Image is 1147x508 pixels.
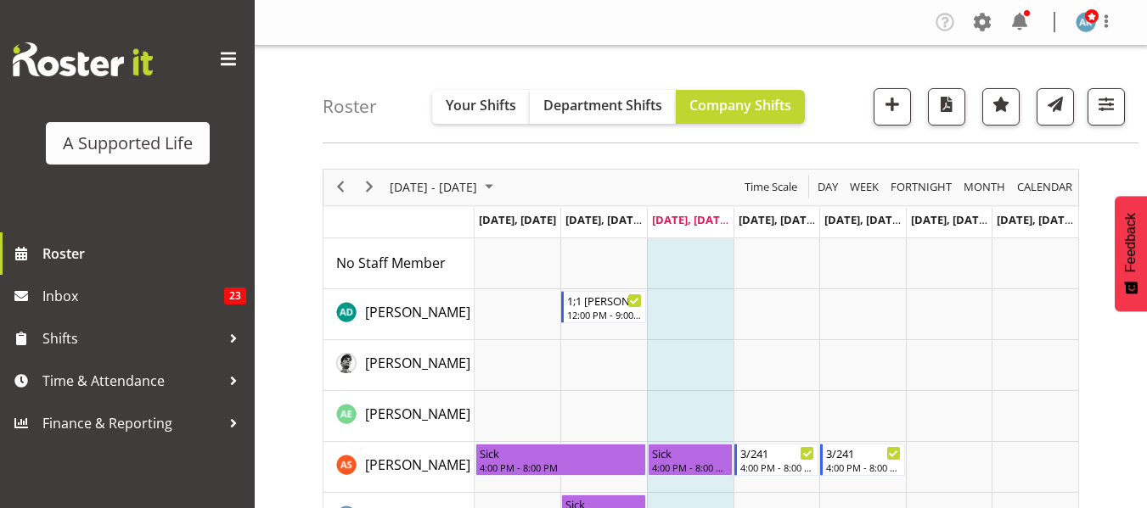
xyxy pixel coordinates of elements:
[365,302,470,322] a: [PERSON_NAME]
[826,461,901,474] div: 4:00 PM - 8:00 PM
[648,444,733,476] div: Alexandra Schoeneberg"s event - Sick Begin From Wednesday, August 20, 2025 at 4:00:00 PM GMT+12:0...
[365,405,470,423] span: [PERSON_NAME]
[329,176,352,198] button: Previous
[323,340,475,391] td: Alejandro Sada Prendes resource
[565,212,643,227] span: [DATE], [DATE]
[561,291,646,323] div: Abbie Davies"s event - 1;1 Hamish and phab support Begin From Tuesday, August 19, 2025 at 12:00:0...
[1088,88,1125,126] button: Filter Shifts
[326,170,355,205] div: previous period
[740,444,815,461] div: 3/241
[652,444,728,461] div: Sick
[1037,88,1074,126] button: Send a list of all shifts for the selected filtered period to all rostered employees.
[365,404,470,424] a: [PERSON_NAME]
[365,353,579,373] a: [PERSON_NAME] [PERSON_NAME]
[365,455,470,475] a: [PERSON_NAME]
[816,176,840,198] span: Day
[847,176,882,198] button: Timeline Week
[355,170,384,205] div: next period
[982,88,1020,126] button: Highlight an important date within the roster.
[42,326,221,351] span: Shifts
[874,88,911,126] button: Add a new shift
[387,176,501,198] button: August 2025
[997,212,1074,227] span: [DATE], [DATE]
[365,303,470,321] span: [PERSON_NAME]
[961,176,1009,198] button: Timeline Month
[323,442,475,493] td: Alexandra Schoeneberg resource
[962,176,1007,198] span: Month
[384,170,503,205] div: August 18 - 24, 2025
[1015,176,1074,198] span: calendar
[358,176,381,198] button: Next
[365,455,470,474] span: [PERSON_NAME]
[567,292,642,309] div: 1;1 [PERSON_NAME] and phab support
[652,212,729,227] span: [DATE], [DATE]
[743,176,799,198] span: Time Scale
[734,444,819,476] div: Alexandra Schoeneberg"s event - 3/241 Begin From Thursday, August 21, 2025 at 4:00:00 PM GMT+12:0...
[432,90,530,124] button: Your Shifts
[826,444,901,461] div: 3/241
[911,212,988,227] span: [DATE], [DATE]
[365,354,579,372] span: [PERSON_NAME] [PERSON_NAME]
[676,90,805,124] button: Company Shifts
[824,212,902,227] span: [DATE], [DATE]
[1123,213,1139,272] span: Feedback
[446,96,516,114] span: Your Shifts
[388,176,479,198] span: [DATE] - [DATE]
[323,238,475,289] td: No Staff Member resource
[479,212,556,227] span: [DATE], [DATE]
[689,96,791,114] span: Company Shifts
[1015,176,1076,198] button: Month
[928,88,965,126] button: Download a PDF of the roster according to the set date range.
[475,444,646,476] div: Alexandra Schoeneberg"s event - Sick Begin From Monday, August 18, 2025 at 4:00:00 PM GMT+12:00 E...
[42,283,224,309] span: Inbox
[42,241,246,266] span: Roster
[820,444,905,476] div: Alexandra Schoeneberg"s event - 3/241 Begin From Friday, August 22, 2025 at 4:00:00 PM GMT+12:00 ...
[480,461,642,474] div: 4:00 PM - 8:00 PM
[323,391,475,442] td: Alex Espinoza resource
[530,90,676,124] button: Department Shifts
[567,308,642,321] div: 12:00 PM - 9:00 PM
[652,461,728,474] div: 4:00 PM - 8:00 PM
[742,176,801,198] button: Time Scale
[42,410,221,436] span: Finance & Reporting
[1115,196,1147,311] button: Feedback - Show survey
[543,96,662,114] span: Department Shifts
[323,97,377,116] h4: Roster
[336,253,446,273] a: No Staff Member
[888,176,955,198] button: Fortnight
[889,176,953,198] span: Fortnight
[42,368,221,394] span: Time & Attendance
[13,42,153,76] img: Rosterit website logo
[336,254,446,272] span: No Staff Member
[1076,12,1096,32] img: alice-kendall5838.jpg
[224,287,246,304] span: 23
[63,131,193,156] div: A Supported Life
[323,289,475,340] td: Abbie Davies resource
[740,461,815,474] div: 4:00 PM - 8:00 PM
[815,176,841,198] button: Timeline Day
[848,176,880,198] span: Week
[739,212,816,227] span: [DATE], [DATE]
[480,444,642,461] div: Sick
